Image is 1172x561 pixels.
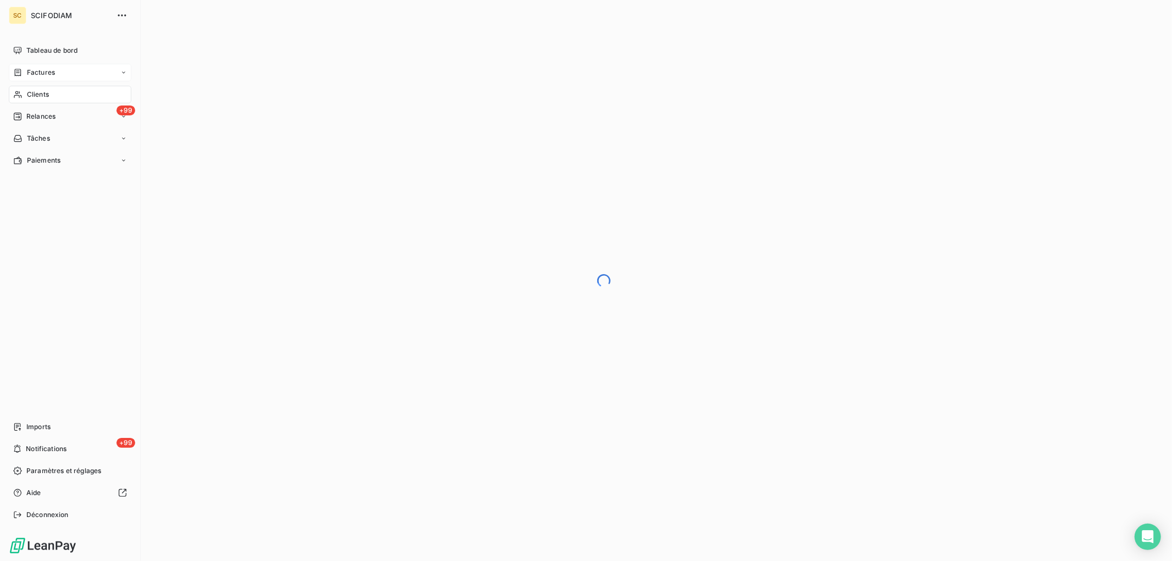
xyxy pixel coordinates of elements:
[26,444,66,454] span: Notifications
[26,46,77,55] span: Tableau de bord
[26,466,101,476] span: Paramètres et réglages
[9,418,131,436] a: Imports
[26,488,41,498] span: Aide
[9,462,131,480] a: Paramètres et réglages
[26,422,51,432] span: Imports
[9,152,131,169] a: Paiements
[1135,524,1161,550] div: Open Intercom Messenger
[27,155,60,165] span: Paiements
[26,510,69,520] span: Déconnexion
[9,7,26,24] div: SC
[9,64,131,81] a: Factures
[31,11,110,20] span: SCIFODIAM
[9,108,131,125] a: +99Relances
[27,90,49,99] span: Clients
[9,42,131,59] a: Tableau de bord
[9,484,131,502] a: Aide
[9,537,77,554] img: Logo LeanPay
[116,438,135,448] span: +99
[27,68,55,77] span: Factures
[116,105,135,115] span: +99
[26,112,55,121] span: Relances
[9,130,131,147] a: Tâches
[9,86,131,103] a: Clients
[27,134,50,143] span: Tâches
